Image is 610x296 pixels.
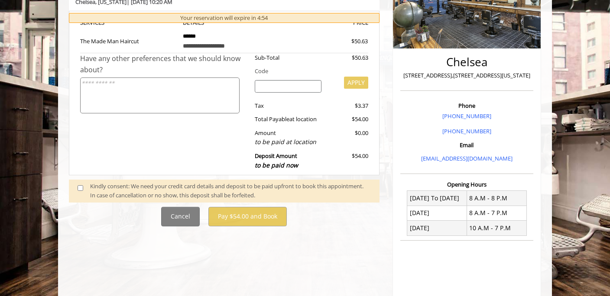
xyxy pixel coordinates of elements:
[248,67,368,76] div: Code
[248,53,328,62] div: Sub-Total
[442,112,491,120] a: [PHONE_NUMBER]
[69,13,380,23] div: Your reservation will expire in 4:54
[467,191,526,206] td: 8 A.M - 8 P.M
[248,129,328,147] div: Amount
[328,101,368,110] div: $3.37
[402,142,531,148] h3: Email
[328,115,368,124] div: $54.00
[90,182,371,200] div: Kindly consent: We need your credit card details and deposit to be paid upfront to book this appo...
[442,127,491,135] a: [PHONE_NUMBER]
[407,206,467,220] td: [DATE]
[248,101,328,110] div: Tax
[80,53,248,75] div: Have any other preferences that we should know about?
[407,191,467,206] td: [DATE] To [DATE]
[421,154,513,162] a: [EMAIL_ADDRESS][DOMAIN_NAME]
[320,37,368,46] div: $50.63
[402,71,531,80] p: [STREET_ADDRESS],[STREET_ADDRESS][US_STATE]
[255,152,298,169] b: Deposit Amount
[328,53,368,62] div: $50.63
[467,206,526,220] td: 8 A.M - 7 P.M
[161,207,200,226] button: Cancel
[255,161,298,169] span: to be paid now
[328,151,368,170] div: $54.00
[328,129,368,147] div: $0.00
[402,103,531,109] h3: Phone
[467,221,526,235] td: 10 A.M - 7 P.M
[344,77,368,89] button: APPLY
[255,137,322,147] div: to be paid at location
[289,115,317,123] span: at location
[402,56,531,68] h2: Chelsea
[208,207,287,226] button: Pay $54.00 and Book
[400,181,533,187] h3: Opening Hours
[407,221,467,235] td: [DATE]
[80,28,176,53] td: The Made Man Haircut
[248,115,328,124] div: Total Payable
